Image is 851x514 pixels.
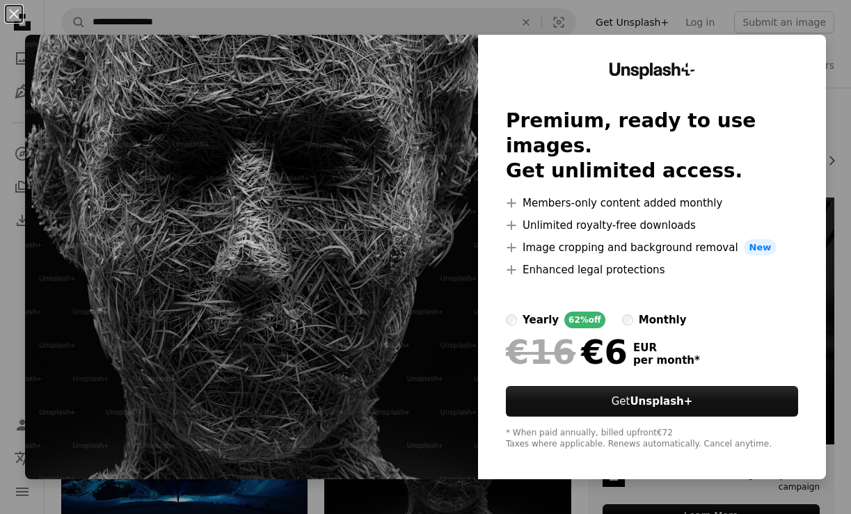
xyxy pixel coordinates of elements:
[506,109,798,184] h2: Premium, ready to use images. Get unlimited access.
[523,312,559,328] div: yearly
[633,354,700,367] span: per month *
[630,395,692,408] strong: Unsplash+
[744,239,777,256] span: New
[506,262,798,278] li: Enhanced legal protections
[506,239,798,256] li: Image cropping and background removal
[506,428,798,450] div: * When paid annually, billed upfront €72 Taxes where applicable. Renews automatically. Cancel any...
[506,334,575,370] span: €16
[506,217,798,234] li: Unlimited royalty-free downloads
[506,334,628,370] div: €6
[506,195,798,211] li: Members-only content added monthly
[633,342,700,354] span: EUR
[506,314,517,326] input: yearly62%off
[506,386,798,417] button: GetUnsplash+
[639,312,687,328] div: monthly
[564,312,605,328] div: 62% off
[622,314,633,326] input: monthly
